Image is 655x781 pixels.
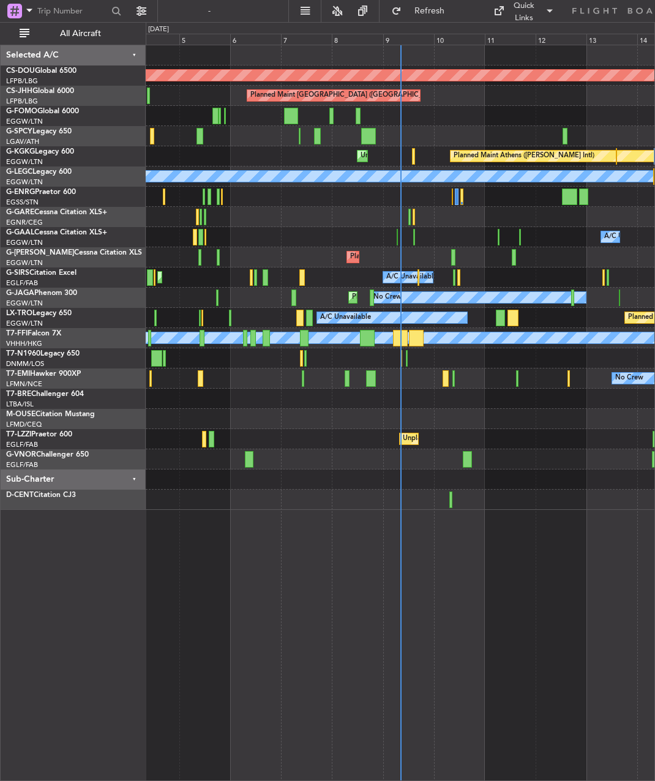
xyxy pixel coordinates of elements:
[485,34,536,45] div: 11
[6,137,39,146] a: LGAV/ATH
[6,229,34,236] span: G-GAAL
[281,34,332,45] div: 7
[434,34,485,45] div: 10
[6,420,42,429] a: LFMD/CEQ
[352,288,545,307] div: Planned Maint [GEOGRAPHIC_DATA] ([GEOGRAPHIC_DATA])
[6,117,43,126] a: EGGW/LTN
[6,157,43,166] a: EGGW/LTN
[6,431,72,438] a: T7-LZZIPraetor 600
[6,278,38,288] a: EGLF/FAB
[230,34,281,45] div: 6
[350,248,543,266] div: Planned Maint [GEOGRAPHIC_DATA] ([GEOGRAPHIC_DATA])
[6,411,95,418] a: M-OUSECitation Mustang
[6,310,72,317] a: LX-TROLegacy 650
[6,218,43,227] a: EGNR/CEG
[320,308,371,327] div: A/C Unavailable
[386,1,459,21] button: Refresh
[6,177,43,187] a: EGGW/LTN
[487,1,561,21] button: Quick Links
[6,330,28,337] span: T7-FFI
[6,88,32,95] span: CS-JHH
[404,7,455,15] span: Refresh
[6,77,38,86] a: LFPB/LBG
[386,268,437,286] div: A/C Unavailable
[6,299,43,308] a: EGGW/LTN
[6,238,43,247] a: EGGW/LTN
[6,290,34,297] span: G-JAGA
[6,431,31,438] span: T7-LZZI
[6,229,107,236] a: G-GAALCessna Citation XLS+
[6,108,79,115] a: G-FOMOGlobal 6000
[129,34,179,45] div: 4
[6,168,72,176] a: G-LEGCLegacy 600
[6,269,29,277] span: G-SIRS
[6,370,30,378] span: T7-EMI
[6,370,81,378] a: T7-EMIHawker 900XP
[6,128,32,135] span: G-SPCY
[373,288,402,307] div: No Crew
[250,86,443,105] div: Planned Maint [GEOGRAPHIC_DATA] ([GEOGRAPHIC_DATA])
[361,147,515,165] div: Unplanned Maint [GEOGRAPHIC_DATA] (Ataturk)
[6,258,43,267] a: EGGW/LTN
[6,209,34,216] span: G-GARE
[148,24,169,35] div: [DATE]
[6,67,35,75] span: CS-DOU
[6,491,76,499] a: D-CENTCitation CJ3
[37,2,108,20] input: Trip Number
[6,460,38,469] a: EGLF/FAB
[6,189,76,196] a: G-ENRGPraetor 600
[536,34,586,45] div: 12
[6,359,44,368] a: DNMM/LOS
[6,440,38,449] a: EGLF/FAB
[6,128,72,135] a: G-SPCYLegacy 650
[32,29,129,38] span: All Aircraft
[161,268,354,286] div: Planned Maint [GEOGRAPHIC_DATA] ([GEOGRAPHIC_DATA])
[6,411,36,418] span: M-OUSE
[6,451,89,458] a: G-VNORChallenger 650
[6,339,42,348] a: VHHH/HKG
[6,350,80,357] a: T7-N1960Legacy 650
[6,97,38,106] a: LFPB/LBG
[6,168,32,176] span: G-LEGC
[403,430,604,448] div: Unplanned Maint [GEOGRAPHIC_DATA] ([GEOGRAPHIC_DATA])
[6,310,32,317] span: LX-TRO
[13,24,133,43] button: All Aircraft
[6,330,61,337] a: T7-FFIFalcon 7X
[179,34,230,45] div: 5
[6,209,107,216] a: G-GARECessna Citation XLS+
[6,249,142,256] a: G-[PERSON_NAME]Cessna Citation XLS
[615,369,643,387] div: No Crew
[6,189,35,196] span: G-ENRG
[6,148,74,155] a: G-KGKGLegacy 600
[6,108,37,115] span: G-FOMO
[6,400,34,409] a: LTBA/ISL
[6,269,77,277] a: G-SIRSCitation Excel
[586,34,637,45] div: 13
[6,379,42,389] a: LFMN/NCE
[6,249,74,256] span: G-[PERSON_NAME]
[6,88,74,95] a: CS-JHHGlobal 6000
[6,390,31,398] span: T7-BRE
[6,390,84,398] a: T7-BREChallenger 604
[6,290,77,297] a: G-JAGAPhenom 300
[6,148,35,155] span: G-KGKG
[383,34,434,45] div: 9
[454,147,594,165] div: Planned Maint Athens ([PERSON_NAME] Intl)
[604,228,655,246] div: A/C Unavailable
[6,451,36,458] span: G-VNOR
[6,319,43,328] a: EGGW/LTN
[332,34,383,45] div: 8
[6,350,40,357] span: T7-N1960
[6,67,77,75] a: CS-DOUGlobal 6500
[6,198,39,207] a: EGSS/STN
[6,491,34,499] span: D-CENT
